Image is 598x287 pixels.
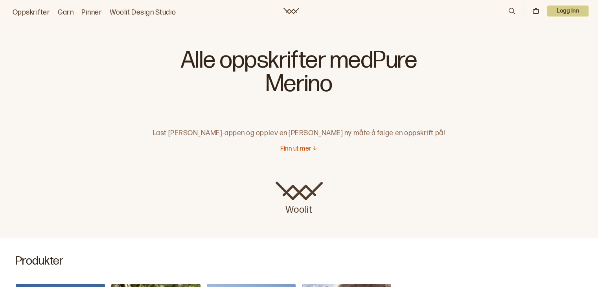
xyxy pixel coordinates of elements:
[280,145,317,153] button: Finn ut mer
[149,47,449,102] h1: Alle oppskrifter med Pure Merino
[110,7,176,18] a: Woolit Design Studio
[81,7,102,18] a: Pinner
[276,182,323,216] a: Woolit
[149,115,449,139] p: Last [PERSON_NAME]-appen og opplev en [PERSON_NAME] ny måte å følge en oppskrift på!
[13,7,50,18] a: Oppskrifter
[547,6,589,17] button: User dropdown
[276,201,323,216] p: Woolit
[283,8,299,14] a: Woolit
[58,7,74,18] a: Garn
[276,182,323,201] img: Woolit
[280,145,311,153] p: Finn ut mer
[547,6,589,17] p: Logg inn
